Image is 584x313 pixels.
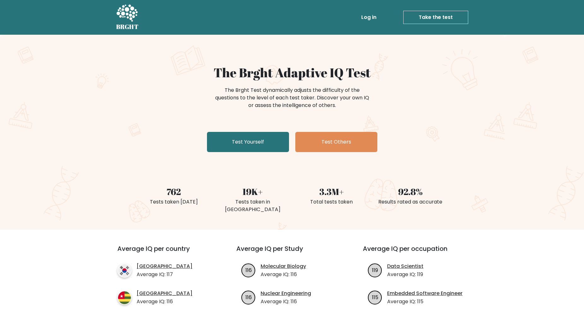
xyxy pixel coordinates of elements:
[137,298,192,305] p: Average IQ: 116
[217,198,288,213] div: Tests taken in [GEOGRAPHIC_DATA]
[375,198,446,206] div: Results rated as accurate
[387,298,463,305] p: Average IQ: 115
[375,185,446,198] div: 92.8%
[261,298,311,305] p: Average IQ: 116
[213,86,371,109] div: The Brght Test dynamically adjusts the difficulty of the questions to the level of each test take...
[372,266,378,274] text: 119
[236,245,348,260] h3: Average IQ per Study
[116,3,139,32] a: BRGHT
[207,132,289,152] a: Test Yourself
[117,291,132,305] img: country
[138,185,209,198] div: 762
[116,23,139,31] h5: BRGHT
[296,198,367,206] div: Total tests taken
[137,263,192,270] a: [GEOGRAPHIC_DATA]
[387,263,423,270] a: Data Scientist
[137,290,192,297] a: [GEOGRAPHIC_DATA]
[363,245,474,260] h3: Average IQ per occupation
[137,271,192,278] p: Average IQ: 117
[217,185,288,198] div: 19K+
[403,11,468,24] a: Take the test
[245,266,252,274] text: 116
[387,271,423,278] p: Average IQ: 119
[138,198,209,206] div: Tests taken [DATE]
[295,132,377,152] a: Test Others
[117,245,214,260] h3: Average IQ per country
[117,263,132,278] img: country
[296,185,367,198] div: 3.3M+
[261,290,311,297] a: Nuclear Engineering
[138,65,446,80] h1: The Brght Adaptive IQ Test
[261,271,306,278] p: Average IQ: 116
[261,263,306,270] a: Molecular Biology
[387,290,463,297] a: Embedded Software Engineer
[372,293,378,301] text: 115
[245,293,252,301] text: 116
[359,11,379,24] a: Log in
